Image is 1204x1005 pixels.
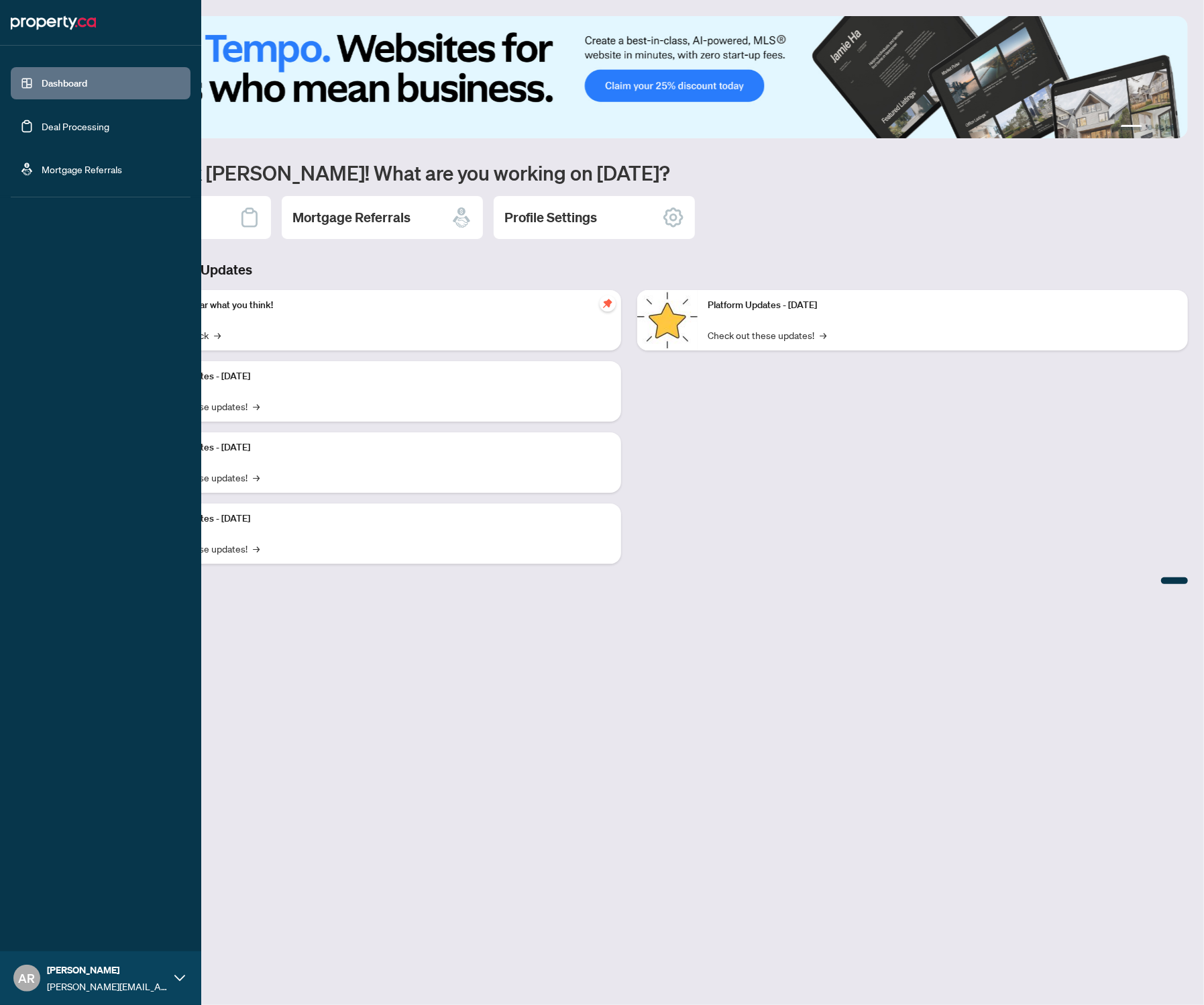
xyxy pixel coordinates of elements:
[1121,125,1142,130] button: 1
[1158,125,1164,130] button: 3
[42,77,87,89] a: Dashboard
[292,208,411,227] h2: Mortgage Referrals
[1169,125,1174,130] button: 4
[42,120,109,132] a: Deal Processing
[70,160,1188,185] h1: Welcome back [PERSON_NAME]! What are you working on [DATE]?
[214,328,221,342] span: →
[504,208,597,227] h2: Profile Settings
[47,979,168,994] span: [PERSON_NAME][EMAIL_ADDRESS][DOMAIN_NAME]
[253,399,260,414] span: →
[70,260,1188,279] h3: Brokerage & Industry Updates
[253,470,260,485] span: →
[708,328,827,342] a: Check out these updates!→
[70,16,1188,138] img: Slide 0
[253,541,260,556] span: →
[1150,958,1191,998] button: Open asap
[141,369,610,384] p: Platform Updates - [DATE]
[141,512,610,526] p: Platform Updates - [DATE]
[141,440,610,455] p: Platform Updates - [DATE]
[42,163,122,175] a: Mortgage Referrals
[1148,125,1153,130] button: 2
[19,969,36,988] span: AR
[47,963,168,977] span: [PERSON_NAME]
[637,290,698,350] img: Platform Updates - June 23, 2025
[141,298,610,313] p: We want to hear what you think!
[600,295,616,312] span: pushpin
[820,328,827,342] span: →
[708,298,1178,313] p: Platform Updates - [DATE]
[11,12,96,34] img: logo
